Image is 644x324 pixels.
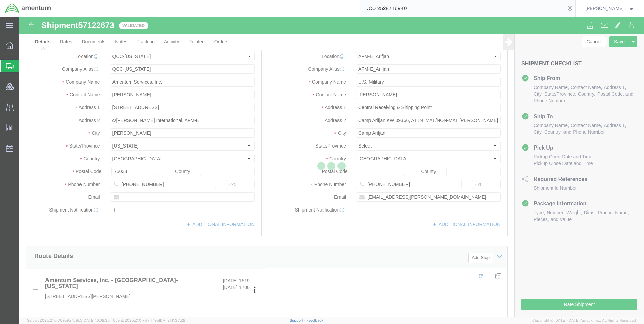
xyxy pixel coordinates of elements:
a: Support [290,318,307,322]
span: Copyright © [DATE]-[DATE] Agistix Inc., All Rights Reserved [532,318,636,323]
span: Server: 2025.21.0-769a9a7b8c3 [27,318,110,322]
a: Feedback [306,318,323,322]
img: logo [5,3,51,13]
input: Search for shipment number, reference number [360,0,565,17]
button: [PERSON_NAME] [585,4,635,12]
span: Client: 2025.21.0-7d7479b [113,318,185,322]
span: Ray Cheatteam [585,5,624,12]
span: [DATE] 10:09:35 [83,318,110,322]
span: [DATE] 11:37:29 [159,318,185,322]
